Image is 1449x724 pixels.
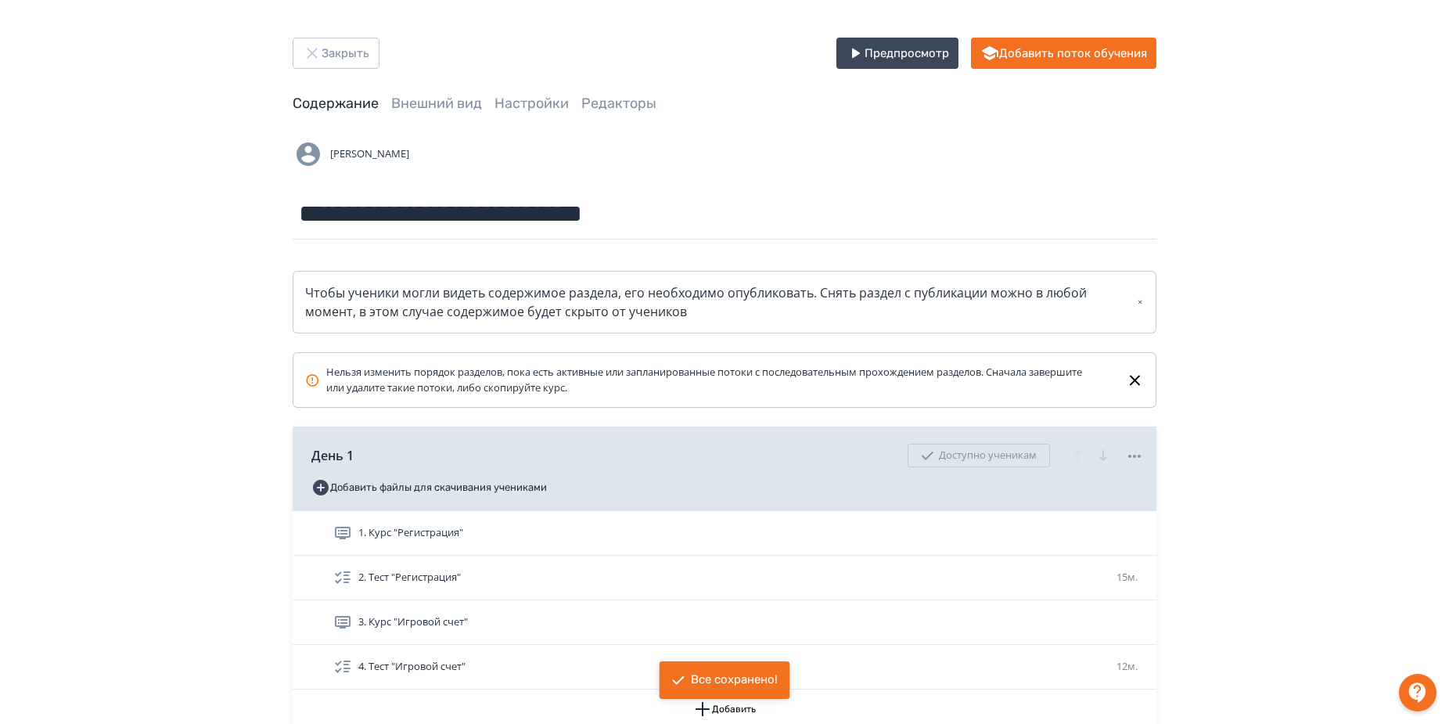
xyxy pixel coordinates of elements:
[293,556,1156,600] div: 2. Тест "Регистрация"15м.
[305,365,1101,395] div: Нельзя изменить порядок разделов, пока есть активные или запланированные потоки с последовательны...
[311,475,547,500] button: Добавить файлы для скачивания учениками
[293,95,379,112] a: Содержание
[330,146,409,162] span: [PERSON_NAME]
[311,446,354,465] span: День 1
[305,283,1144,321] div: Чтобы ученики могли видеть содержимое раздела, его необходимо опубликовать. Снять раздел с публик...
[581,95,656,112] a: Редакторы
[391,95,482,112] a: Внешний вид
[908,444,1050,467] div: Доступно ученикам
[293,38,379,69] button: Закрыть
[494,95,569,112] a: Настройки
[358,614,468,630] span: 3. Курс "Игровой счет"
[1116,570,1138,584] span: 15м.
[1116,659,1138,673] span: 12м.
[971,38,1156,69] button: Добавить поток обучения
[358,659,466,675] span: 4. Тест "Игровой счет"
[293,511,1156,556] div: 1. Курс "Регистрация"
[836,38,958,69] button: Предпросмотр
[358,525,463,541] span: 1. Курс "Регистрация"
[691,672,778,688] div: Все сохранено!
[293,600,1156,645] div: 3. Курс "Игровой счет"
[293,645,1156,690] div: 4. Тест "Игровой счет"12м.
[358,570,461,585] span: 2. Тест "Регистрация"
